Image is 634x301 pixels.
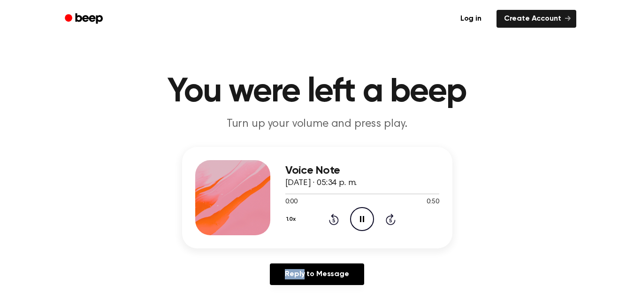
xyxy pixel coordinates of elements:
[427,197,439,207] span: 0:50
[285,211,299,227] button: 1.0x
[285,179,357,187] span: [DATE] · 05:34 p. m.
[58,10,111,28] a: Beep
[497,10,576,28] a: Create Account
[137,116,497,132] p: Turn up your volume and press play.
[77,75,558,109] h1: You were left a beep
[451,8,491,30] a: Log in
[285,197,298,207] span: 0:00
[270,263,364,285] a: Reply to Message
[285,164,439,177] h3: Voice Note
